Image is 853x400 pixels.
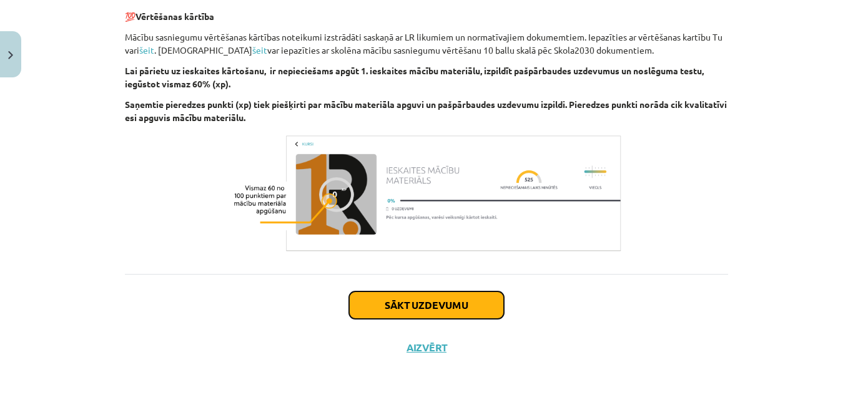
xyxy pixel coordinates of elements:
a: šeit [252,44,267,56]
a: šeit [139,44,154,56]
b: Lai pārietu uz ieskaites kārtošanu, ir nepieciešams apgūt 1. ieskaites mācību materiālu, izpildīt... [125,65,704,89]
button: Aizvērt [403,341,450,354]
b: Vērtēšanas kārtība [136,11,214,22]
p: Mācību sasniegumu vērtēšanas kārtības noteikumi izstrādāti saskaņā ar LR likumiem un normatīvajie... [125,31,728,57]
b: Saņemtie pieredzes punkti (xp) tiek piešķirti par mācību materiāla apguvi un pašpārbaudes uzdevum... [125,99,727,123]
button: Sākt uzdevumu [349,291,504,319]
img: icon-close-lesson-0947bae3869378f0d4975bcd49f059093ad1ed9edebbc8119c70593378902aed.svg [8,51,13,59]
